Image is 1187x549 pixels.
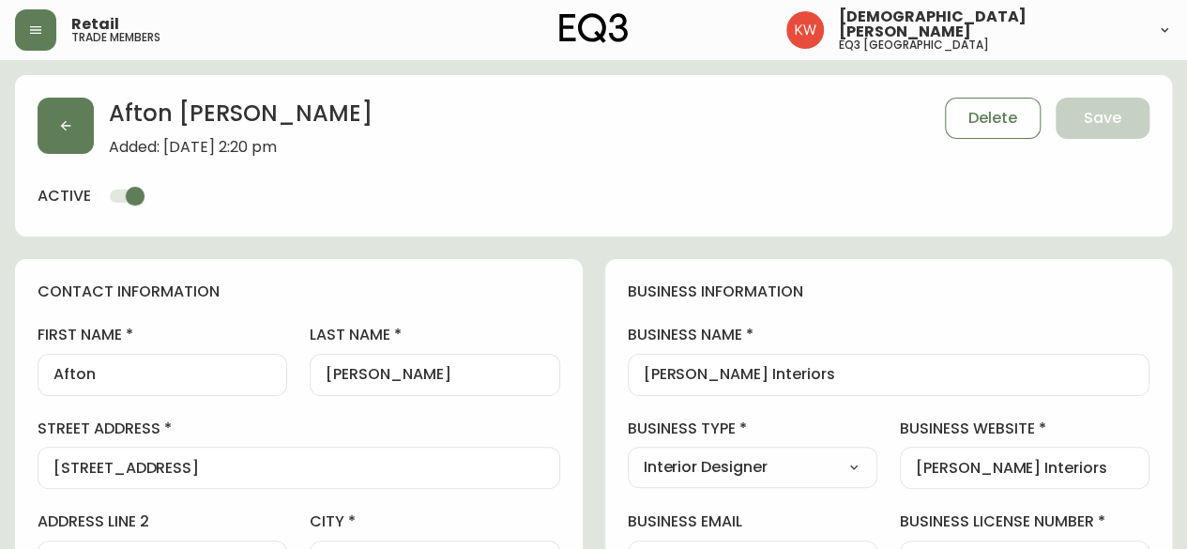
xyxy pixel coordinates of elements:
input: https://www.designshop.com [916,459,1134,477]
h5: eq3 [GEOGRAPHIC_DATA] [839,39,989,51]
h2: Afton [PERSON_NAME] [109,98,373,139]
h4: active [38,186,91,206]
h4: contact information [38,282,560,302]
span: [DEMOGRAPHIC_DATA][PERSON_NAME] [839,9,1142,39]
label: business type [628,419,877,439]
label: first name [38,325,287,345]
label: last name [310,325,559,345]
h5: trade members [71,32,160,43]
label: business email [628,511,877,532]
label: address line 2 [38,511,287,532]
h4: business information [628,282,1150,302]
img: f33162b67396b0982c40ce2a87247151 [786,11,824,49]
img: logo [559,13,629,43]
label: business name [628,325,1150,345]
label: street address [38,419,560,439]
label: business website [900,419,1149,439]
span: Added: [DATE] 2:20 pm [109,139,373,156]
span: Delete [968,108,1017,129]
span: Retail [71,17,119,32]
label: business license number [900,511,1149,532]
label: city [310,511,559,532]
button: Delete [945,98,1041,139]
